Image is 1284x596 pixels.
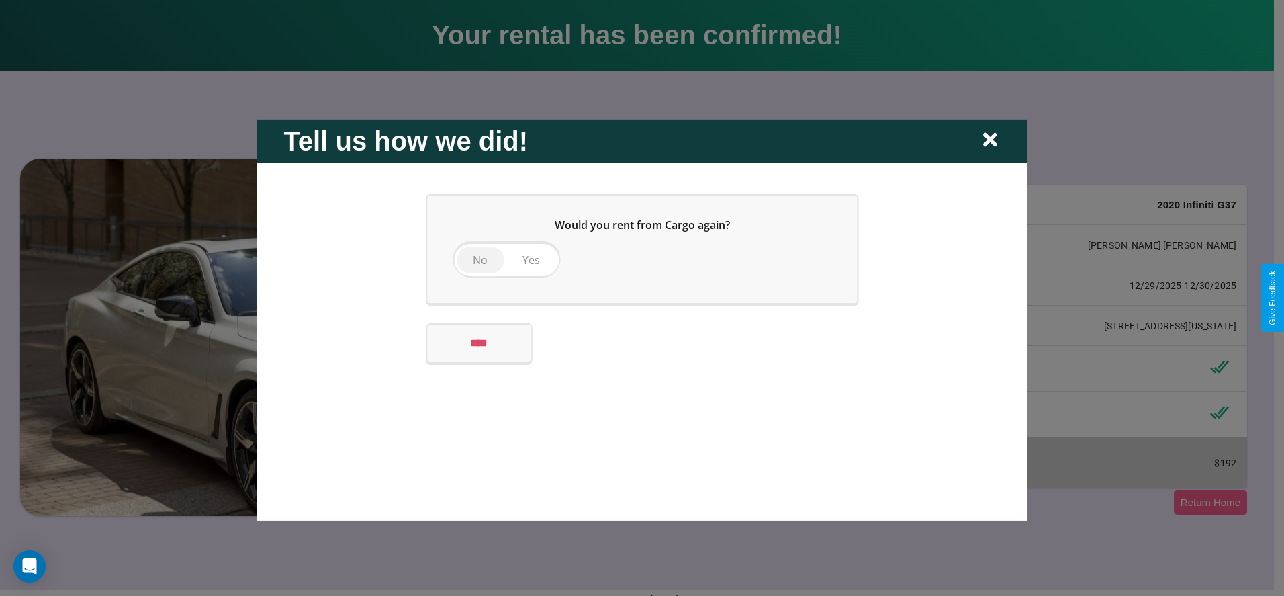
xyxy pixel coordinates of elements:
[473,252,488,267] span: No
[1268,271,1277,325] div: Give Feedback
[283,126,528,156] h2: Tell us how we did!
[13,550,46,583] div: Open Intercom Messenger
[555,217,730,232] span: Would you rent from Cargo again?
[522,252,540,267] span: Yes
